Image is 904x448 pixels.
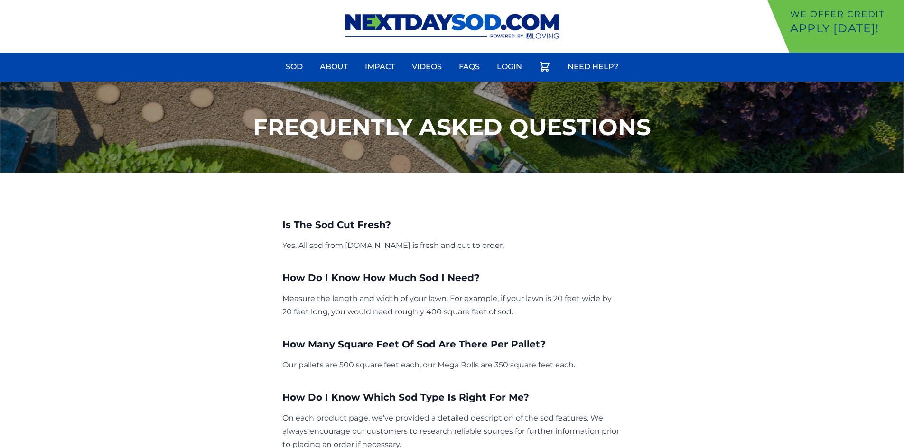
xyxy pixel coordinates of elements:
[790,8,900,21] p: We offer Credit
[280,55,308,78] a: Sod
[282,260,622,284] h3: How Do I Know How Much Sod I Need?
[562,55,624,78] a: Need Help?
[282,358,622,372] p: Our pallets are 500 square feet each, our Mega Rolls are 350 square feet each.
[314,55,354,78] a: About
[790,21,900,36] p: Apply [DATE]!
[453,55,485,78] a: FAQs
[282,379,622,404] h3: How Do I Know Which Sod Type Is Right For Me?
[359,55,401,78] a: Impact
[406,55,447,78] a: Videos
[282,326,622,351] h3: How Many Square Feet Of Sod Are There Per Pallet?
[282,218,622,231] h3: Is The Sod Cut Fresh?
[282,292,622,319] p: Measure the length and width of your lawn. For example, if your lawn is 20 feet wide by 20 feet l...
[253,116,651,138] h1: Frequently Asked Questions
[491,55,528,78] a: Login
[282,239,622,252] p: Yes. All sod from [DOMAIN_NAME] is fresh and cut to order.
